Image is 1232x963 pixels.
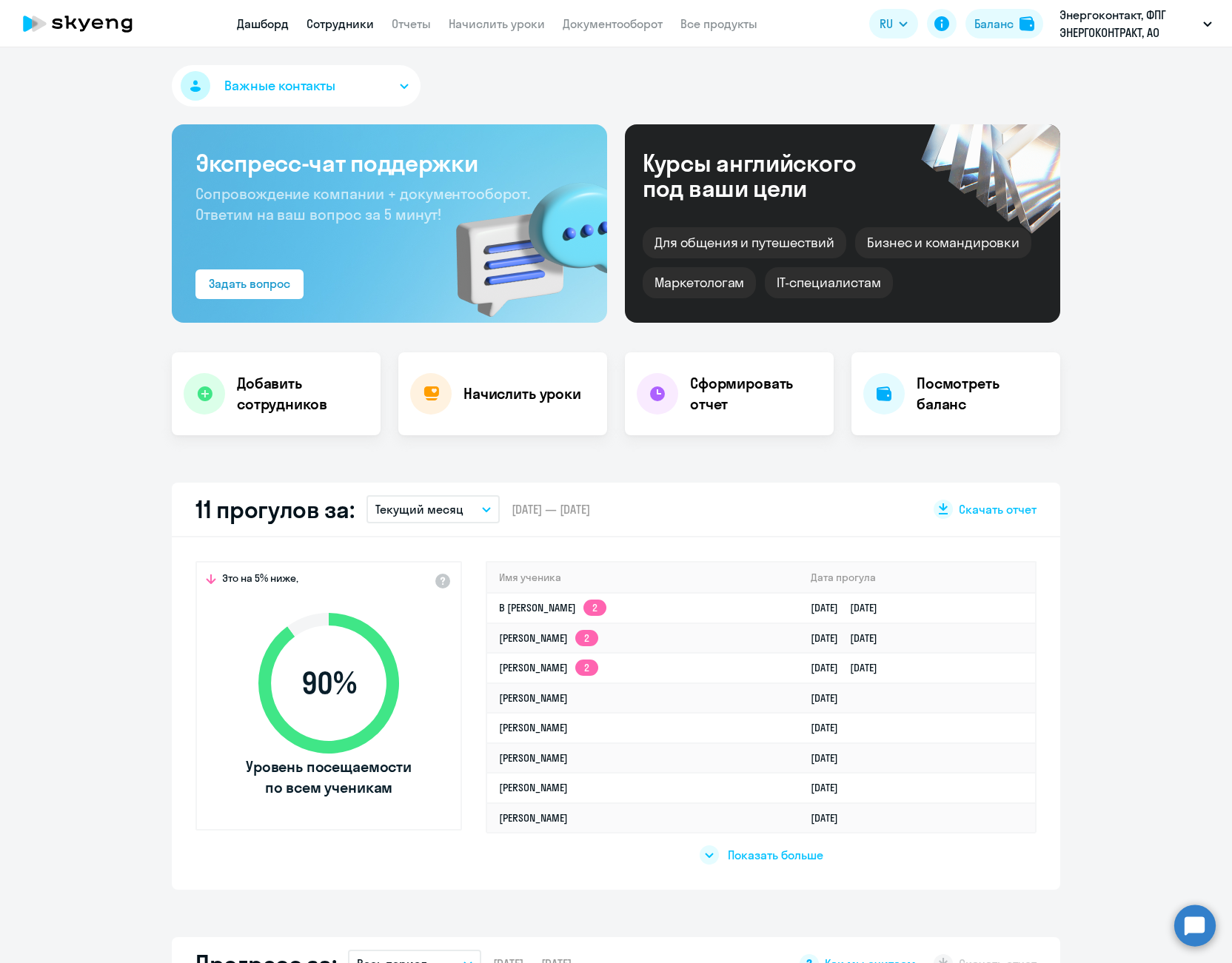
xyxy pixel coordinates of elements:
[880,15,893,33] span: RU
[435,156,607,323] img: bg-img
[728,847,823,863] span: Показать больше
[680,16,757,31] a: Все продукты
[237,16,289,31] a: Дашборд
[974,15,1014,33] div: Баланс
[499,751,568,765] a: [PERSON_NAME]
[307,16,374,31] a: Сотрудники
[209,275,290,292] div: Задать вопрос
[563,16,663,31] a: Документооборот
[449,16,545,31] a: Начислить уроки
[811,631,889,645] a: [DATE][DATE]
[855,227,1031,258] div: Бизнес и командировки
[195,148,583,178] h3: Экспресс-чат поддержки
[512,501,590,517] span: [DATE] — [DATE]
[811,691,850,705] a: [DATE]
[499,631,598,645] a: [PERSON_NAME]2
[811,721,850,734] a: [DATE]
[643,267,756,298] div: Маркетологам
[965,9,1043,38] button: Балансbalance
[811,811,850,825] a: [DATE]
[959,501,1037,517] span: Скачать отчет
[1020,16,1034,31] img: balance
[195,269,304,299] button: Задать вопрос
[499,721,568,734] a: [PERSON_NAME]
[765,267,892,298] div: IT-специалистам
[463,383,581,404] h4: Начислить уроки
[375,500,463,518] p: Текущий месяц
[583,600,606,616] app-skyeng-badge: 2
[1052,6,1219,41] button: Энергоконтакт, ФПГ ЭНЕРГОКОНТРАКТ, АО
[690,373,822,415] h4: Сформировать отчет
[575,630,598,646] app-skyeng-badge: 2
[917,373,1048,415] h4: Посмотреть баланс
[499,601,606,614] a: В [PERSON_NAME]2
[811,751,850,765] a: [DATE]
[643,150,896,201] div: Курсы английского под ваши цели
[499,661,598,674] a: [PERSON_NAME]2
[811,661,889,674] a: [DATE][DATE]
[392,16,431,31] a: Отчеты
[487,563,799,593] th: Имя ученика
[811,781,850,794] a: [DATE]
[1059,6,1197,41] p: Энергоконтакт, ФПГ ЭНЕРГОКОНТРАКТ, АО
[237,373,369,415] h4: Добавить сотрудников
[366,495,500,523] button: Текущий месяц
[575,660,598,676] app-skyeng-badge: 2
[499,691,568,705] a: [PERSON_NAME]
[244,665,414,701] span: 90 %
[222,571,298,589] span: Это на 5% ниже,
[811,601,889,614] a: [DATE][DATE]
[195,184,530,224] span: Сопровождение компании + документооборот. Ответим на ваш вопрос за 5 минут!
[224,76,335,95] span: Важные контакты
[869,9,918,38] button: RU
[195,494,355,524] h2: 11 прогулов за:
[244,756,414,798] span: Уровень посещаемости по всем ученикам
[799,563,1035,593] th: Дата прогула
[172,65,421,107] button: Важные контакты
[499,811,568,825] a: [PERSON_NAME]
[499,781,568,794] a: [PERSON_NAME]
[643,227,846,258] div: Для общения и путешествий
